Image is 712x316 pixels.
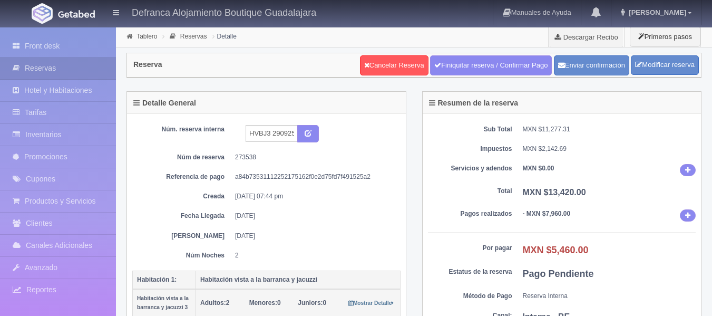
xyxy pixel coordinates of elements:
[428,187,512,196] dt: Total
[210,31,239,41] li: Detalle
[133,61,162,69] h4: Reserva
[428,267,512,276] dt: Estatus de la reserva
[200,299,226,307] strong: Adultos:
[235,251,393,260] dd: 2
[523,188,586,197] b: MXN $13,420.00
[140,251,225,260] dt: Núm Noches
[249,299,281,307] span: 0
[523,245,589,255] b: MXN $5,460.00
[360,55,428,75] a: Cancelar Reserva
[298,299,326,307] span: 0
[235,173,393,181] dd: a84b73531112252175162f0e2d75fd7f491525a2
[235,232,393,241] dd: [DATE]
[180,33,207,40] a: Reservas
[235,153,393,162] dd: 273538
[58,10,95,18] img: Getabed
[428,125,512,134] dt: Sub Total
[430,55,552,75] a: Finiquitar reserva / Confirmar Pago
[523,165,554,172] b: MXN $0.00
[630,26,700,47] button: Primeros pasos
[626,8,686,16] span: [PERSON_NAME]
[554,55,629,75] button: Enviar confirmación
[140,212,225,221] dt: Fecha Llegada
[429,99,519,107] h4: Resumen de la reserva
[137,295,189,310] small: Habitación vista a la barranca y jacuzzi 3
[428,145,512,154] dt: Impuestos
[249,299,277,307] strong: Menores:
[140,232,225,241] dt: [PERSON_NAME]
[523,125,696,134] dd: MXN $11,277.31
[196,271,401,289] th: Habitación vista a la barranca y jacuzzi
[133,99,196,107] h4: Detalle General
[523,145,696,154] dd: MXN $2,142.69
[428,244,512,253] dt: Por pagar
[631,55,699,75] a: Modificar reserva
[140,173,225,181] dt: Referencia de pago
[235,212,393,221] dd: [DATE]
[137,276,177,283] b: Habitación 1:
[235,192,393,201] dd: [DATE] 07:44 pm
[132,5,316,18] h4: Defranca Alojamiento Boutique Guadalajara
[523,269,594,279] b: Pago Pendiente
[140,153,225,162] dt: Núm de reserva
[428,292,512,301] dt: Método de Pago
[32,3,53,24] img: Getabed
[140,192,225,201] dt: Creada
[348,300,394,306] small: Mostrar Detalle
[523,210,571,217] b: - MXN $7,960.00
[348,299,394,307] a: Mostrar Detalle
[140,125,225,134] dt: Núm. reserva interna
[428,164,512,173] dt: Servicios y adendos
[523,292,696,301] dd: Reserva Interna
[200,299,229,307] span: 2
[136,33,157,40] a: Tablero
[298,299,323,307] strong: Juniors:
[428,209,512,218] dt: Pagos realizados
[549,26,624,47] a: Descargar Recibo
